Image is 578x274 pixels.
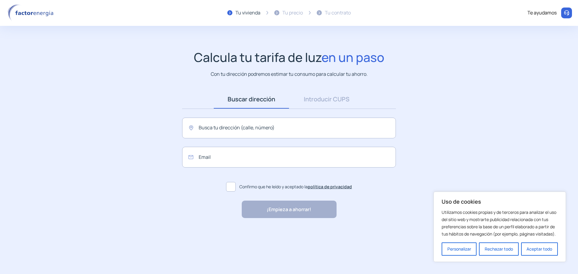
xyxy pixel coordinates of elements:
img: llamar [564,10,570,16]
img: logo factor [6,4,57,22]
span: Confirmo que he leído y aceptado la [239,183,352,190]
div: Tu precio [282,9,303,17]
span: en un paso [322,49,384,66]
div: Uso de cookies [433,192,566,262]
div: Tu vivienda [235,9,260,17]
h1: Calcula tu tarifa de luz [194,50,384,65]
div: Tu contrato [325,9,351,17]
p: Utilizamos cookies propias y de terceros para analizar el uso del sitio web y mostrarte publicida... [442,209,558,238]
a: Buscar dirección [214,90,289,109]
button: Personalizar [442,242,477,256]
p: Con tu dirección podremos estimar tu consumo para calcular tu ahorro. [211,70,368,78]
button: Rechazar todo [479,242,518,256]
p: Uso de cookies [442,198,558,205]
a: política de privacidad [308,184,352,189]
div: Te ayudamos [527,9,557,17]
button: Aceptar todo [521,242,558,256]
a: Introducir CUPS [289,90,364,109]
